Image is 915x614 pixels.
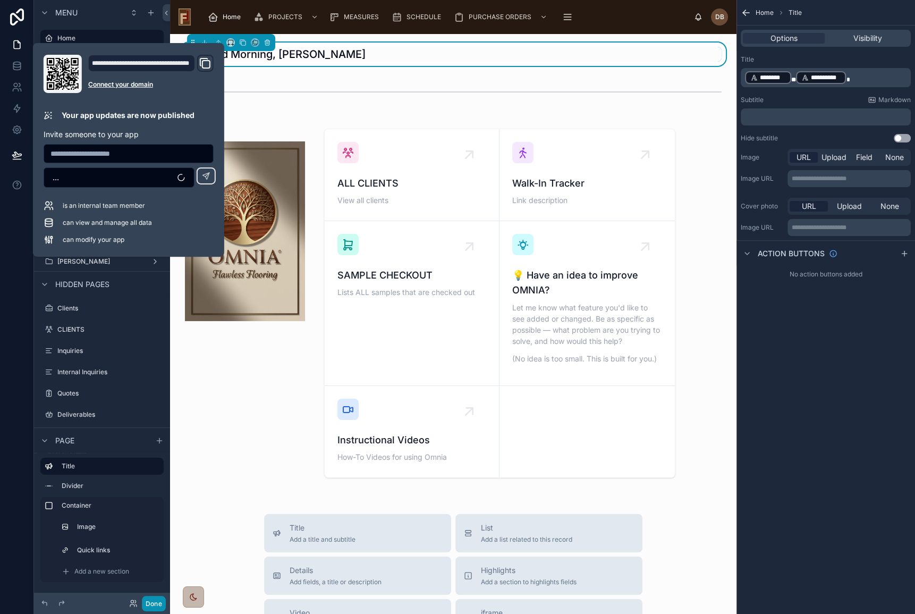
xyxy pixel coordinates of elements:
[62,462,155,470] label: Title
[715,13,724,21] span: DB
[44,167,194,188] button: Select Button
[741,202,783,211] label: Cover photo
[55,435,74,446] span: Page
[741,153,783,162] label: Image
[741,174,783,183] label: Image URL
[481,565,577,576] span: Highlights
[455,514,642,552] button: ListAdd a list related to this record
[789,9,802,17] span: Title
[40,253,164,270] a: [PERSON_NAME]
[853,33,882,44] span: Visibility
[736,266,915,283] div: No action buttons added
[290,535,355,544] span: Add a title and subtitle
[290,523,355,533] span: Title
[455,557,642,595] button: HighlightsAdd a section to highlights fields
[770,33,798,44] span: Options
[57,34,157,43] label: Home
[40,364,164,381] a: Internal Inquiries
[57,325,162,334] label: CLIENTS
[264,514,451,552] button: TitleAdd a title and subtitle
[57,257,147,266] label: [PERSON_NAME]
[77,546,157,554] label: Quick links
[34,453,170,593] div: scrollable content
[55,279,109,290] span: Hidden pages
[797,152,811,163] span: URL
[868,96,911,104] a: Markdown
[88,80,214,89] a: Connect your domain
[451,7,553,27] a: PURCHASE ORDERS
[406,13,441,21] span: SCHEDULE
[290,578,382,586] span: Add fields, a title or description
[185,47,366,62] h1: ☀️ Good Morning, [PERSON_NAME]
[481,523,572,533] span: List
[837,201,862,212] span: Upload
[40,342,164,359] a: Inquiries
[40,406,164,423] a: Deliverables
[53,172,59,183] span: ...
[88,55,214,93] div: Domain and Custom Link
[179,9,191,26] img: App logo
[741,223,783,232] label: Image URL
[57,347,162,355] label: Inquiries
[63,201,145,210] span: is an internal team member
[57,304,162,313] label: Clients
[756,9,774,17] span: Home
[77,523,157,531] label: Image
[63,218,152,227] span: can view and manage all data
[74,567,129,576] span: Add a new section
[787,219,911,236] div: scrollable content
[40,300,164,317] a: Clients
[758,248,825,259] span: Action buttons
[62,482,159,490] label: Divider
[326,7,386,27] a: MEASURES
[741,68,911,87] div: scrollable content
[741,55,754,64] label: Title
[856,152,872,163] span: Field
[223,13,241,21] span: Home
[344,13,379,21] span: MEASURES
[57,389,162,398] label: Quotes
[469,13,531,21] span: PURCHASE ORDERS
[481,578,577,586] span: Add a section to highlights fields
[741,108,911,125] div: scrollable content
[205,7,248,27] a: Home
[885,152,904,163] span: None
[821,152,846,163] span: Upload
[199,5,694,29] div: scrollable content
[40,385,164,402] a: Quotes
[481,535,572,544] span: Add a list related to this record
[40,30,164,47] a: Home
[250,7,324,27] a: PROJECTS
[268,13,302,21] span: PROJECTS
[63,235,124,244] span: can modify your app
[741,134,778,142] label: Hide subtitle
[264,557,451,595] button: DetailsAdd fields, a title or description
[880,201,899,212] span: None
[878,96,911,104] span: Markdown
[62,110,194,121] p: Your app updates are now published
[40,321,164,338] a: CLIENTS
[57,368,162,376] label: Internal Inquiries
[741,96,764,104] label: Subtitle
[290,565,382,576] span: Details
[62,501,159,510] label: Container
[787,170,911,187] div: scrollable content
[57,410,162,419] label: Deliverables
[55,7,78,18] span: Menu
[388,7,448,27] a: SCHEDULE
[44,129,214,140] p: Invite someone to your app
[802,201,816,212] span: URL
[142,596,166,611] button: Done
